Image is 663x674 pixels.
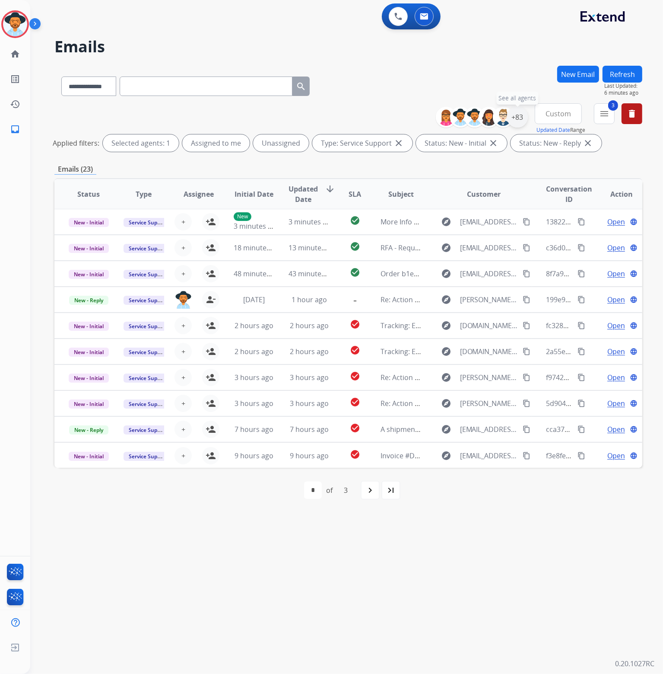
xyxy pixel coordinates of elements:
[577,244,585,252] mat-icon: content_copy
[181,320,185,331] span: +
[289,269,339,278] span: 43 minutes ago
[3,12,27,36] img: avatar
[181,268,185,279] span: +
[607,294,625,305] span: Open
[607,424,625,434] span: Open
[577,296,585,303] mat-icon: content_copy
[381,217,631,227] span: More Info needed: b96eb699-518d-4d77-a197-a5155a3aa16a BARBIE WISDOM
[181,372,185,383] span: +
[599,109,609,119] mat-icon: menu
[536,126,585,134] span: Range
[577,218,585,226] mat-icon: content_copy
[381,269,534,278] span: Order b1eaaf08-e965-48bd-806f-db15b6a3012a
[523,322,530,329] mat-icon: content_copy
[53,138,99,148] p: Applied filters:
[607,450,625,461] span: Open
[535,103,582,124] button: Custom
[523,270,530,278] mat-icon: content_copy
[577,374,585,381] mat-icon: content_copy
[350,371,360,381] mat-icon: check_circle
[290,451,329,460] span: 9 hours ago
[350,423,360,433] mat-icon: check_circle
[630,399,638,407] mat-icon: language
[607,268,625,279] span: Open
[181,450,185,461] span: +
[174,421,192,438] button: +
[441,372,451,383] mat-icon: explore
[460,294,518,305] span: [PERSON_NAME][EMAIL_ADDRESS][DOMAIN_NAME]
[103,134,179,152] div: Selected agents: 1
[69,218,109,227] span: New - Initial
[325,184,335,194] mat-icon: arrow_downward
[349,189,362,199] span: SLA
[511,134,602,152] div: Status: New - Reply
[607,243,625,253] span: Open
[523,244,530,252] mat-icon: content_copy
[523,348,530,355] mat-icon: content_copy
[326,485,333,495] div: of
[630,374,638,381] mat-icon: language
[507,107,528,128] div: +83
[69,270,109,279] span: New - Initial
[124,374,173,383] span: Service Support
[627,109,637,119] mat-icon: delete
[460,424,518,434] span: [EMAIL_ADDRESS][DOMAIN_NAME]
[441,268,451,279] mat-icon: explore
[350,267,360,278] mat-icon: check_circle
[235,425,273,434] span: 7 hours ago
[181,217,185,227] span: +
[441,346,451,357] mat-icon: explore
[235,347,273,356] span: 2 hours ago
[181,346,185,357] span: +
[441,243,451,253] mat-icon: explore
[124,452,173,461] span: Service Support
[235,451,273,460] span: 9 hours ago
[54,38,642,55] h2: Emails
[615,658,654,669] p: 0.20.1027RC
[174,213,192,230] button: +
[607,372,625,383] span: Open
[546,112,571,115] span: Custom
[441,217,451,227] mat-icon: explore
[607,217,625,227] span: Open
[630,452,638,460] mat-icon: language
[460,268,518,279] span: [EMAIL_ADDRESS][DOMAIN_NAME]
[290,347,329,356] span: 2 hours ago
[206,320,216,331] mat-icon: person_add
[577,425,585,433] mat-icon: content_copy
[181,243,185,253] span: +
[557,66,599,83] button: New Email
[312,134,412,152] div: Type: Service Support
[630,348,638,355] mat-icon: language
[290,373,329,382] span: 3 hours ago
[460,243,518,253] span: [EMAIL_ADDRESS][DOMAIN_NAME]
[289,184,318,204] span: Updated Date
[69,425,108,434] span: New - Reply
[175,291,192,309] img: agent-avatar
[365,485,375,495] mat-icon: navigate_next
[234,221,280,231] span: 3 minutes ago
[206,346,216,357] mat-icon: person_add
[488,138,498,148] mat-icon: close
[290,399,329,408] span: 3 hours ago
[630,270,638,278] mat-icon: language
[136,189,152,199] span: Type
[69,244,109,253] span: New - Initial
[174,317,192,334] button: +
[10,74,20,84] mat-icon: list_alt
[630,244,638,252] mat-icon: language
[206,243,216,253] mat-icon: person_add
[583,138,593,148] mat-icon: close
[124,218,173,227] span: Service Support
[523,374,530,381] mat-icon: content_copy
[630,322,638,329] mat-icon: language
[350,345,360,355] mat-icon: check_circle
[441,450,451,461] mat-icon: explore
[181,398,185,409] span: +
[607,346,625,357] span: Open
[499,94,536,102] span: See all agents
[235,321,273,330] span: 2 hours ago
[243,295,265,304] span: [DATE]
[290,425,329,434] span: 7 hours ago
[69,322,109,331] span: New - Initial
